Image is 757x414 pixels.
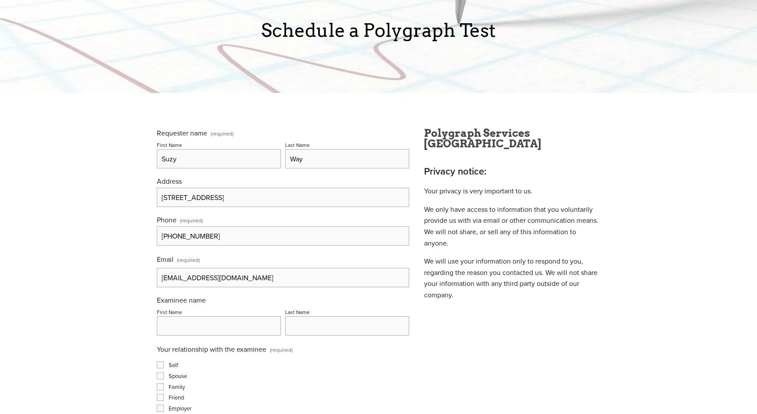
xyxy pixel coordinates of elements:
span: Employer [169,404,191,412]
span: Family [169,383,185,391]
div: Last Name [285,308,310,316]
div: Last Name [285,141,310,149]
span: Friend [169,393,184,401]
span: Email [157,254,173,264]
input: Self [157,361,164,368]
p: Schedule a Polygraph Test [157,20,600,40]
span: Examinee name [157,295,206,305]
input: Friend [157,394,164,401]
h3: Privacy notice: [424,164,600,178]
span: Self [169,361,178,369]
strong: Polygraph Services [GEOGRAPHIC_DATA] [424,127,541,150]
div: First Name [157,308,182,316]
div: First Name [157,141,182,149]
p: Your privacy is very important to us. [424,186,600,197]
input: Family [157,383,164,390]
span: (required) [180,218,203,223]
p: We only have access to information that you voluntarily provide us with via email or other commun... [424,204,600,249]
input: Spouse [157,372,164,379]
input: Employer [157,405,164,412]
p: We will use your information only to respond to you, regarding the reason you contacted us. We wi... [424,256,600,300]
span: Phone [157,215,177,225]
span: Address [157,176,182,186]
span: (required) [270,343,293,356]
span: Your relationship with the examinee [157,344,266,354]
span: Requester name [157,128,207,138]
span: (required) [177,253,200,266]
span: Spouse [169,372,187,380]
span: (required) [211,131,233,136]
